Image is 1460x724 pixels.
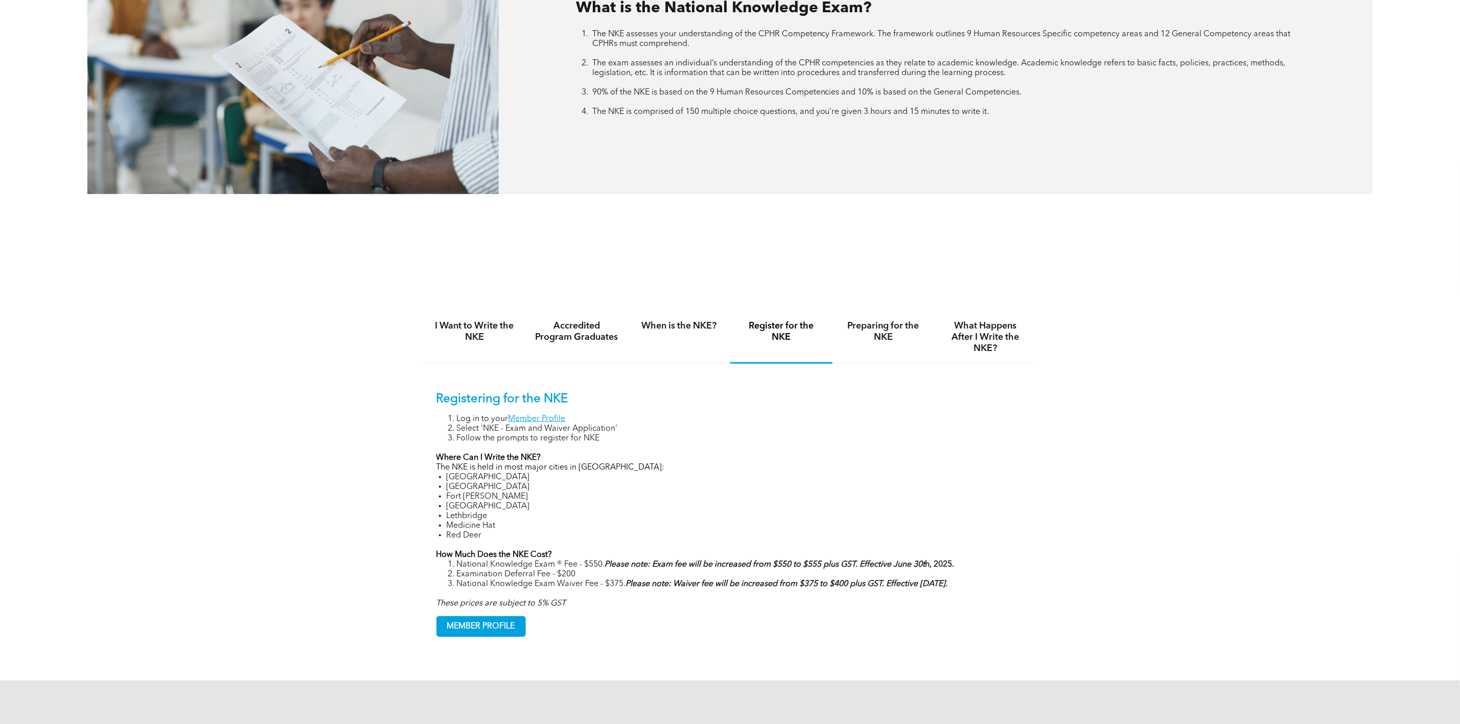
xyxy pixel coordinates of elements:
[447,492,1024,502] li: Fort [PERSON_NAME]
[457,434,1024,443] li: Follow the prompts to register for NKE
[535,320,619,343] h4: Accredited Program Graduates
[605,560,925,569] em: Please note: Exam fee will be increased from $550 to $555 plus GST. Effective June 30t
[436,392,1024,407] p: Registering for the NKE
[436,551,552,559] strong: How Much Does the NKE Cost?
[592,30,1291,48] span: The NKE assesses your understanding of the CPHR Competency Framework. The framework outlines 9 Hu...
[447,521,1024,531] li: Medicine Hat
[447,502,1024,511] li: [GEOGRAPHIC_DATA]
[605,560,955,569] strong: h, 2025.
[842,320,925,343] h4: Preparing for the NKE
[436,616,526,637] a: MEMBER PROFILE
[626,580,948,588] strong: Please note: Waiver fee will be increased from $375 to $400 plus GST. Effective [DATE].
[944,320,1028,354] h4: What Happens After I Write the NKE?
[436,454,541,462] strong: Where Can I Write the NKE?
[508,415,566,423] a: Member Profile
[592,108,989,116] span: The NKE is comprised of 150 multiple choice questions, and you’re given 3 hours and 15 minutes to...
[447,482,1024,492] li: [GEOGRAPHIC_DATA]
[637,320,721,332] h4: When is the NKE?
[447,473,1024,482] li: [GEOGRAPHIC_DATA]
[437,617,525,637] span: MEMBER PROFILE
[457,424,1024,434] li: Select 'NKE - Exam and Waiver Application'
[433,320,517,343] h4: I Want to Write the NKE
[436,599,566,608] em: These prices are subject to 5% GST
[457,570,1024,579] li: Examination Deferral Fee - $200
[739,320,823,343] h4: Register for the NKE
[457,414,1024,424] li: Log in to your
[447,531,1024,541] li: Red Deer
[457,579,1024,589] li: National Knowledge Exam Waiver Fee - $375.
[592,88,1022,97] span: 90% of the NKE is based on the 9 Human Resources Competencies and 10% is based on the General Com...
[576,1,872,16] span: What is the National Knowledge Exam?
[592,59,1286,77] span: The exam assesses an individual’s understanding of the CPHR competencies as they relate to academ...
[457,560,1024,570] li: National Knowledge Exam ® Fee - $550.
[447,511,1024,521] li: Lethbridge
[436,463,1024,473] p: The NKE is held in most major cities in [GEOGRAPHIC_DATA]:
